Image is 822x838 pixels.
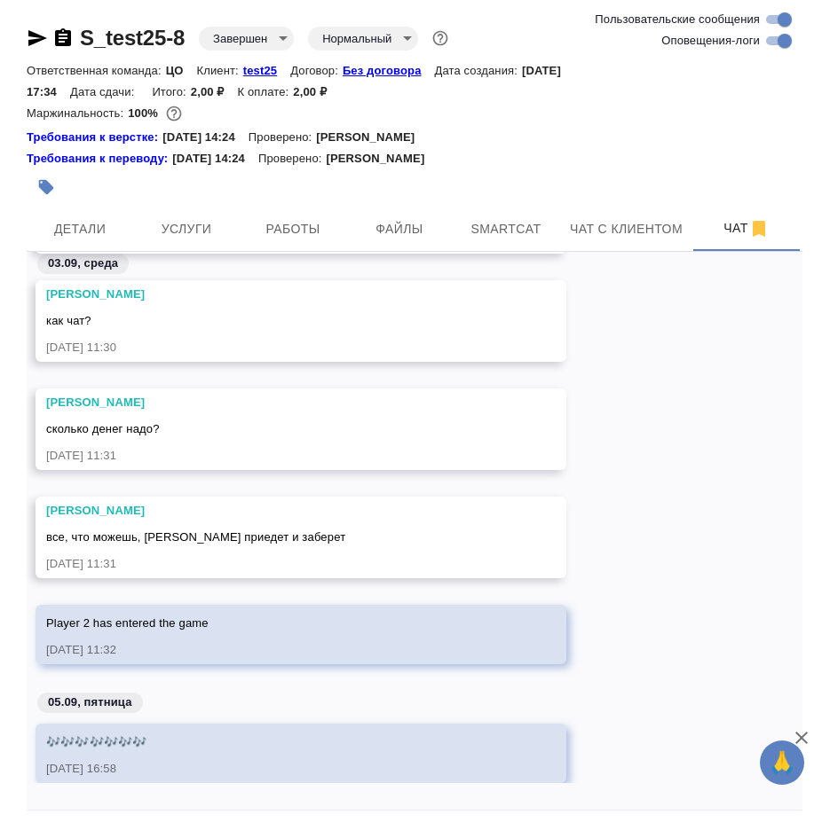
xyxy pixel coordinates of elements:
div: [DATE] 11:30 [46,339,504,356]
span: как чат? [46,314,91,327]
button: Скопировать ссылку для ЯМессенджера [27,27,48,49]
span: Детали [37,218,123,240]
div: [DATE] 11:32 [46,641,504,659]
p: ЦО [166,64,197,77]
span: Работы [250,218,336,240]
p: Маржинальность: [27,106,128,120]
div: Нажми, чтобы открыть папку с инструкцией [27,129,162,146]
p: [PERSON_NAME] [326,150,438,168]
svg: Отписаться [748,218,770,239]
p: Ответственная команда: [27,64,166,77]
span: Пользовательские сообщения [595,11,760,28]
a: test25 [243,62,290,77]
span: Услуги [144,218,229,240]
div: Нажми, чтобы открыть папку с инструкцией [27,150,172,168]
button: Завершен [208,31,273,46]
p: Проверено: [249,129,317,146]
p: [PERSON_NAME] [316,129,428,146]
p: Проверено: [258,150,327,168]
button: Доп статусы указывают на важность/срочность заказа [429,27,452,50]
p: Договор: [290,64,343,77]
span: Player 2 has entered the game [46,616,209,630]
p: Без договора [343,64,435,77]
span: Чат с клиентом [570,218,683,240]
span: 🙏 [767,744,797,781]
div: [DATE] 11:31 [46,447,504,465]
div: Завершен [199,27,294,51]
span: Smartcat [463,218,549,240]
p: 03.09, среда [48,255,118,272]
p: test25 [243,64,290,77]
div: [DATE] 11:31 [46,555,504,573]
p: 2,00 ₽ [293,85,340,98]
p: Дата создания: [435,64,522,77]
span: Файлы [357,218,442,240]
button: 🙏 [760,740,804,785]
button: Нормальный [317,31,397,46]
p: [DATE] 14:24 [172,150,258,168]
button: 0.00 RUB; [162,102,186,125]
button: Скопировать ссылку [52,27,74,49]
div: [PERSON_NAME] [46,502,504,520]
div: [PERSON_NAME] [46,394,504,411]
a: Без договора [343,62,435,77]
p: К оплате: [238,85,294,98]
a: S_test25-8 [80,26,185,50]
p: Итого: [152,85,190,98]
span: Чат [704,217,789,239]
p: 05.09, пятница [48,693,132,711]
p: Клиент: [197,64,243,77]
div: [DATE] 16:58 [46,760,504,778]
span: сколько денег надо? [46,422,160,435]
div: Завершен [308,27,418,51]
button: Добавить тэг [27,168,66,207]
a: Требования к переводу: [27,150,172,168]
span: все, что можешь, [PERSON_NAME] приедет и заберет [46,530,345,544]
span: Оповещения-логи [661,32,760,50]
div: [PERSON_NAME] [46,286,504,303]
a: Требования к верстке: [27,129,162,146]
span: 🎶🎶🎶🎶🎶🎶🎶 [46,735,146,748]
p: Дата сдачи: [70,85,138,98]
p: 2,00 ₽ [191,85,238,98]
p: [DATE] 14:24 [162,129,249,146]
p: 100% [128,106,162,120]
